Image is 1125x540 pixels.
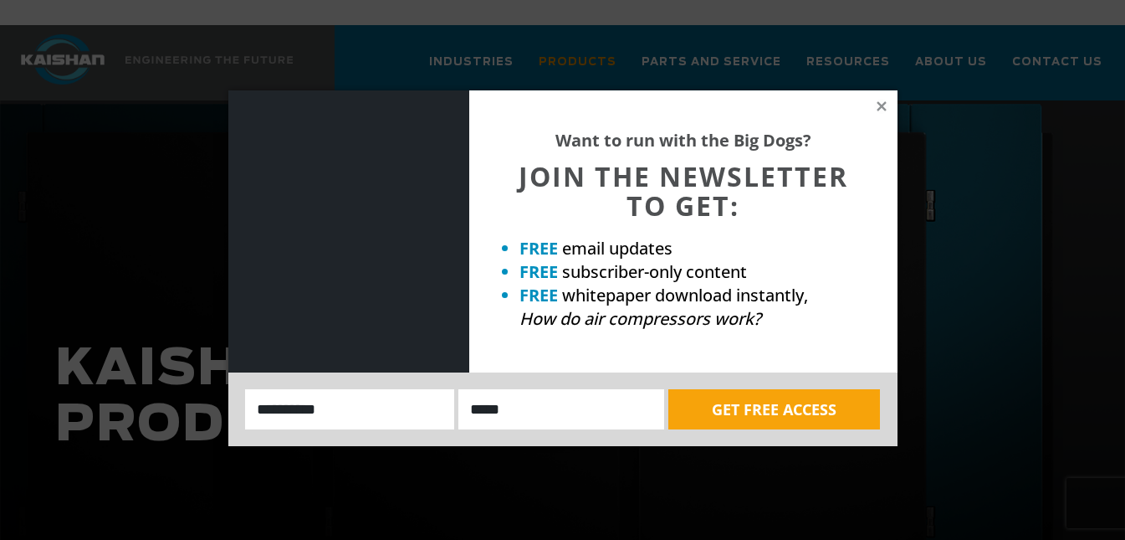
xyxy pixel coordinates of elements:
[519,237,558,260] strong: FREE
[519,307,761,330] em: How do air compressors work?
[562,260,747,283] span: subscriber-only content
[458,389,664,429] input: Email
[555,129,811,152] strong: Want to run with the Big Dogs?
[519,284,558,306] strong: FREE
[562,284,808,306] span: whitepaper download instantly,
[519,158,848,224] span: JOIN THE NEWSLETTER TO GET:
[519,260,558,283] strong: FREE
[874,99,889,114] button: Close
[668,389,880,429] button: GET FREE ACCESS
[562,237,672,260] span: email updates
[245,389,455,429] input: Name:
